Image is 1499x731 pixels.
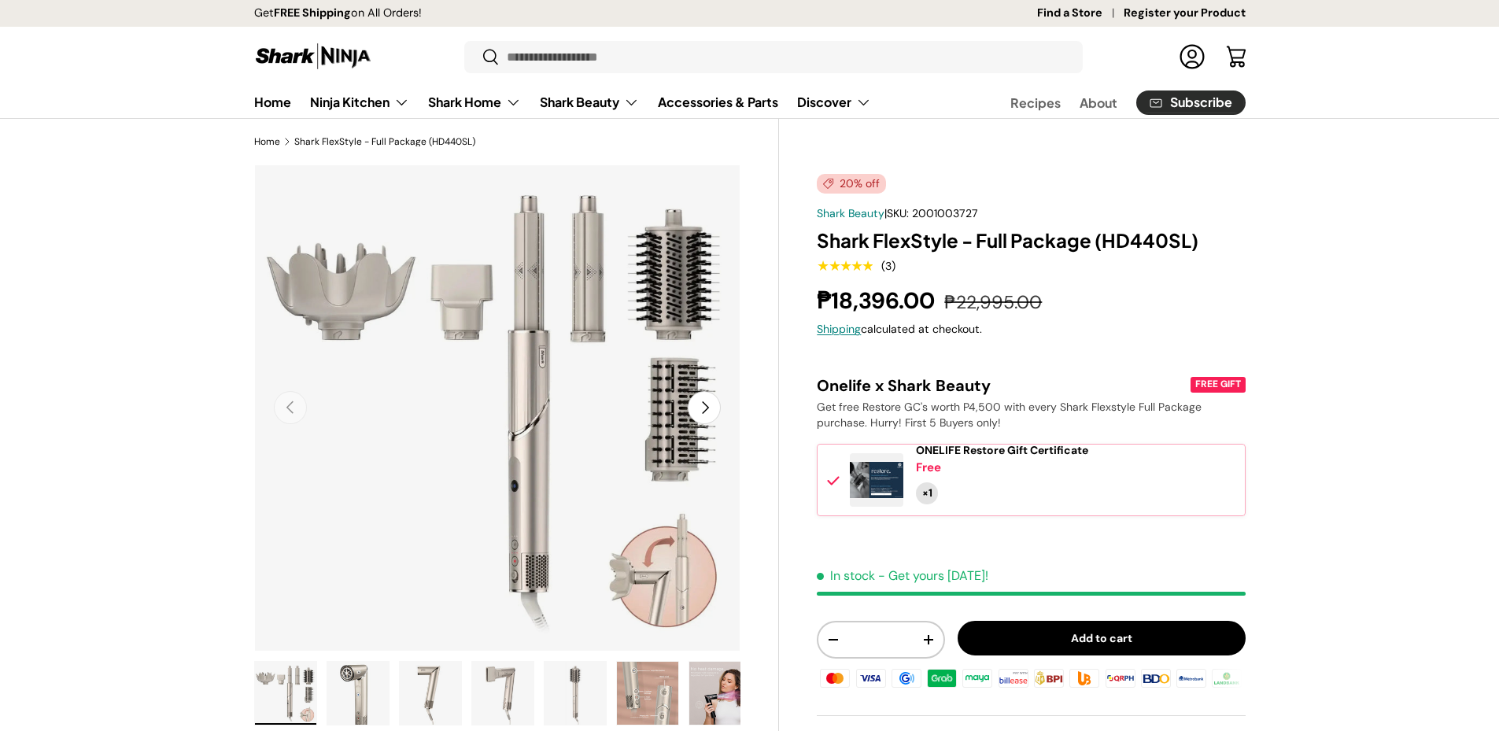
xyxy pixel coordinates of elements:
[1037,5,1124,22] a: Find a Store
[254,5,422,22] p: Get on All Orders!
[1209,666,1244,690] img: landbank
[958,621,1246,656] button: Add to cart
[1174,666,1209,690] img: metrobank
[817,174,886,194] span: 20% off
[254,164,741,730] media-gallery: Gallery Viewer
[817,321,1245,338] div: calculated at checkout.
[1139,666,1173,690] img: bdo
[817,286,939,316] strong: ₱18,396.00
[884,206,978,220] span: |
[1032,666,1066,690] img: bpi
[658,87,778,117] a: Accessories & Parts
[881,260,895,272] div: (3)
[916,443,1088,457] span: ONELIFE Restore Gift Certificate
[254,135,780,149] nav: Breadcrumbs
[254,41,372,72] img: Shark Ninja Philippines
[1136,90,1246,115] a: Subscribe
[817,258,873,274] span: ★★★★★
[887,206,909,220] span: SKU:
[889,666,924,690] img: gcash
[788,87,881,118] summary: Discover
[817,400,1202,430] span: Get free Restore GC's worth P4,500 with every Shark Flexstyle Full Package purchase. Hurry! First...
[797,87,871,118] a: Discover
[944,290,1042,314] s: ₱22,995.00
[925,666,959,690] img: grabpay
[428,87,521,118] a: Shark Home
[1010,87,1061,118] a: Recipes
[617,662,678,725] img: shark-flexstyle-esential-package-air-dyring-unit-functions-infographic-full-view-sharkninja-phili...
[472,662,534,725] img: shark-flexstyle-esential-package-air-drying-with-styling-concentrator-unit-left-side-view-sharkni...
[254,87,871,118] nav: Primary
[294,137,475,146] a: Shark FlexStyle - Full Package (HD440SL)
[301,87,419,118] summary: Ninja Kitchen
[817,322,861,336] a: Shipping
[878,567,988,584] p: - Get yours [DATE]!
[817,375,1187,396] div: Onelife x Shark Beauty
[530,87,648,118] summary: Shark Beauty
[1191,377,1246,392] div: FREE GIFT
[400,662,461,725] img: Shark FlexStyle - Full Package (HD440SL)
[419,87,530,118] summary: Shark Home
[853,666,888,690] img: visa
[1124,5,1246,22] a: Register your Product
[818,666,852,690] img: master
[540,87,639,118] a: Shark Beauty
[1080,87,1117,118] a: About
[817,259,873,273] div: 5.0 out of 5.0 stars
[817,567,875,584] span: In stock
[916,460,941,476] div: Free
[327,662,389,725] img: shark-flexstyle-esential-package-air-drying-unit-full-view-sharkninja-philippines
[973,87,1246,118] nav: Secondary
[817,228,1245,253] h1: Shark FlexStyle - Full Package (HD440SL)
[960,666,995,690] img: maya
[689,662,751,725] img: shark-flexstyle-esential-package-ho-heat-damage-infographic-full-view-sharkninja-philippines
[817,206,884,220] a: Shark Beauty
[545,662,606,725] img: Shark FlexStyle - Full Package (HD440SL)
[274,6,351,20] strong: FREE Shipping
[1102,666,1137,690] img: qrph
[912,206,978,220] span: 2001003727
[996,666,1031,690] img: billease
[310,87,409,118] a: Ninja Kitchen
[916,444,1088,457] a: ONELIFE Restore Gift Certificate
[916,482,938,504] div: Quantity
[254,137,280,146] a: Home
[1067,666,1102,690] img: ubp
[255,662,316,725] img: shark-flexstyle-full-package-what's-in-the-box-full-view-sharkninja-philippines
[254,87,291,117] a: Home
[1170,96,1232,109] span: Subscribe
